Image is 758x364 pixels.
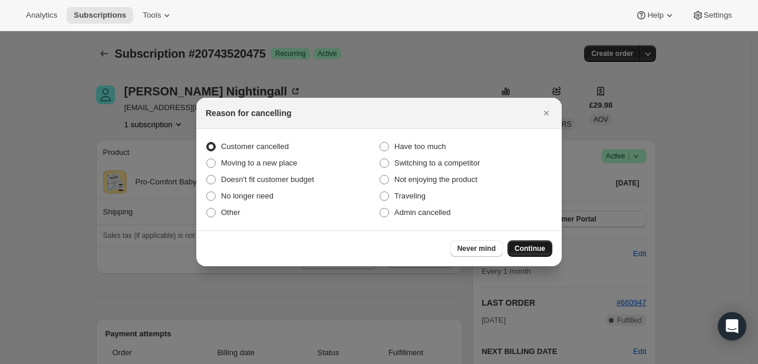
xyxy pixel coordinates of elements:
h2: Reason for cancelling [206,107,291,119]
button: Tools [136,7,180,24]
span: Admin cancelled [394,208,450,217]
span: Other [221,208,240,217]
span: Never mind [457,244,496,253]
button: Continue [507,240,552,257]
span: Analytics [26,11,57,20]
button: Never mind [450,240,503,257]
button: Close [538,105,555,121]
button: Settings [685,7,739,24]
div: Open Intercom Messenger [718,312,746,340]
span: Switching to a competitor [394,158,480,167]
button: Help [628,7,682,24]
span: Doesn't fit customer budget [221,175,314,184]
span: Moving to a new place [221,158,297,167]
span: Help [647,11,663,20]
span: No longer need [221,191,273,200]
button: Analytics [19,7,64,24]
span: Have too much [394,142,446,151]
span: Customer cancelled [221,142,289,151]
span: Traveling [394,191,426,200]
span: Settings [704,11,732,20]
button: Subscriptions [67,7,133,24]
span: Subscriptions [74,11,126,20]
span: Not enjoying the product [394,175,477,184]
span: Tools [143,11,161,20]
span: Continue [515,244,545,253]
